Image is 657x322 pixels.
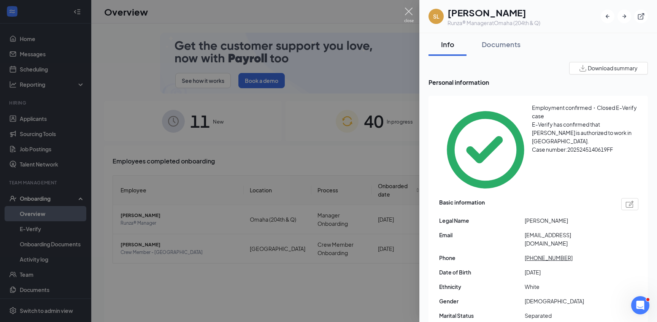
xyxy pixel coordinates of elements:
[525,297,610,305] span: [DEMOGRAPHIC_DATA]
[428,78,648,87] span: Personal information
[532,104,637,119] span: Employment confirmed・Closed E-Verify case
[620,13,628,20] svg: ArrowRight
[439,103,532,196] svg: CheckmarkCircle
[634,10,648,23] button: ExternalLink
[448,6,540,19] h1: [PERSON_NAME]
[439,268,525,276] span: Date of Birth
[525,216,610,225] span: [PERSON_NAME]
[439,231,525,239] span: Email
[439,297,525,305] span: Gender
[439,216,525,225] span: Legal Name
[617,10,631,23] button: ArrowRight
[525,268,610,276] span: [DATE]
[532,121,632,144] span: E-Verify has confirmed that [PERSON_NAME] is authorized to work in [GEOGRAPHIC_DATA].
[525,311,610,320] span: Separated
[439,311,525,320] span: Marital Status
[439,254,525,262] span: Phone
[525,231,610,247] span: [EMAIL_ADDRESS][DOMAIN_NAME]
[436,40,459,49] div: Info
[525,282,610,291] span: White
[439,282,525,291] span: Ethnicity
[604,13,611,20] svg: ArrowLeftNew
[631,296,649,314] iframe: Intercom live chat
[482,40,521,49] div: Documents
[532,146,613,153] span: Case number: 2025245140619FF
[448,19,540,27] div: Runza® Manager at Omaha (204th & Q)
[433,13,440,20] div: SL
[637,13,645,20] svg: ExternalLink
[569,62,648,75] button: Download summary
[525,254,573,261] tcxspan: Call +15312392119 via 3CX
[601,10,614,23] button: ArrowLeftNew
[439,198,485,210] span: Basic information
[588,64,638,72] span: Download summary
